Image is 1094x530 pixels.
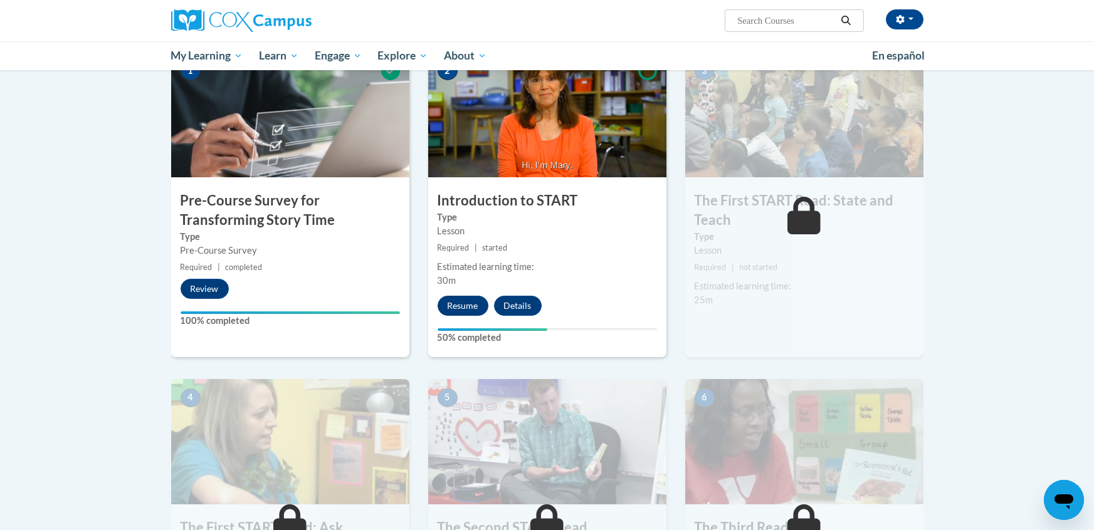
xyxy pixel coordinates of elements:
span: Required [695,262,727,272]
span: My Learning [171,48,243,63]
div: Lesson [695,244,914,257]
span: 1 [181,61,201,80]
div: Main menu [152,41,942,70]
span: | [218,262,220,272]
span: 25m [695,294,713,305]
img: Course Image [171,379,409,504]
a: My Learning [163,41,251,70]
span: Explore [377,48,428,63]
img: Course Image [685,379,923,504]
label: 100% completed [181,314,400,328]
img: Cox Campus [171,9,312,32]
span: Engage [315,48,362,63]
span: Required [181,262,213,272]
div: Pre-Course Survey [181,244,400,257]
div: Estimated learning time: [695,279,914,293]
button: Resume [438,296,488,316]
img: Course Image [428,52,666,177]
a: Explore [369,41,436,70]
h3: The First START Read: State and Teach [685,191,923,230]
span: not started [739,262,777,272]
span: started [482,243,507,252]
span: completed [225,262,262,272]
div: Estimated learning time: [438,260,657,274]
a: Learn [251,41,307,70]
h3: Pre-Course Survey for Transforming Story Time [171,191,409,230]
span: | [732,262,734,272]
img: Course Image [428,379,666,504]
a: En español [864,43,933,69]
h3: Introduction to START [428,191,666,210]
label: Type [695,230,914,244]
span: 6 [695,388,715,407]
span: 30m [438,275,456,286]
span: 4 [181,388,201,407]
button: Details [494,296,542,316]
span: En español [872,49,925,62]
button: Review [181,279,229,299]
div: Your progress [438,328,547,331]
div: Your progress [181,311,400,314]
div: Lesson [438,224,657,238]
label: Type [181,230,400,244]
button: Search [836,13,855,28]
span: 2 [438,61,458,80]
img: Course Image [685,52,923,177]
iframe: Button to launch messaging window, conversation in progress [1044,480,1084,520]
label: Type [438,210,657,224]
span: | [475,243,477,252]
button: Account Settings [886,9,923,29]
a: Cox Campus [171,9,409,32]
label: 50% completed [438,331,657,345]
span: Required [438,243,470,252]
span: 5 [438,388,458,407]
a: About [436,41,495,70]
img: Course Image [171,52,409,177]
span: About [444,48,487,63]
a: Engage [307,41,370,70]
input: Search Courses [736,13,836,28]
span: Learn [259,48,298,63]
span: 3 [695,61,715,80]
